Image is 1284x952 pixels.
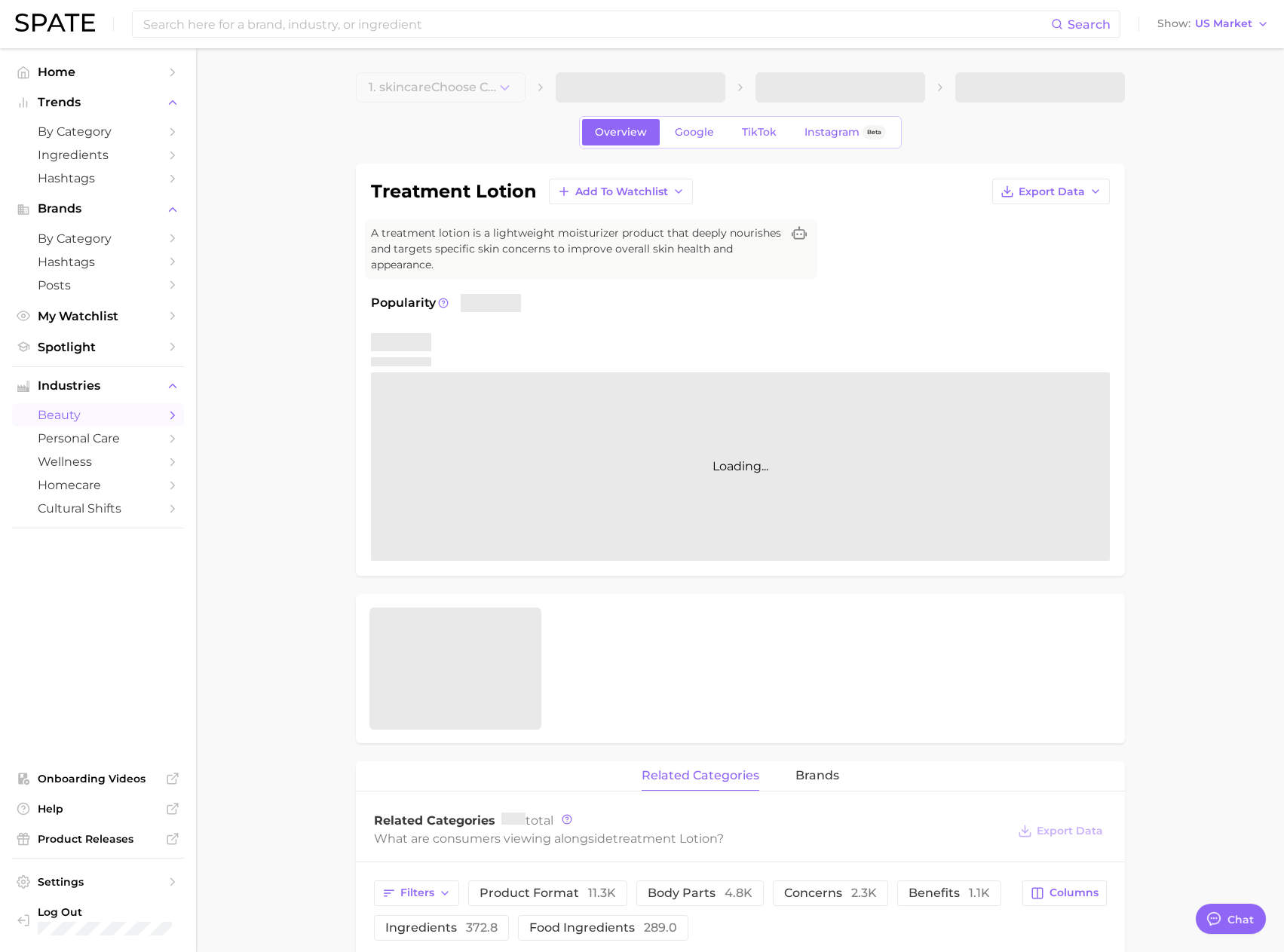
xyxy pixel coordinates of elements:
a: homecare [12,473,184,497]
a: Product Releases [12,828,184,850]
a: InstagramBeta [792,119,899,145]
span: Filters [400,886,434,899]
span: product format [480,887,616,899]
span: 1.1k [969,886,990,900]
span: Home [38,65,158,79]
a: Hashtags [12,167,184,190]
input: Search here for a brand, industry, or ingredient [142,11,1051,37]
span: concerns [784,887,877,899]
span: Beta [867,126,881,139]
span: Settings [38,875,158,889]
a: My Watchlist [12,305,184,328]
span: homecare [38,478,158,492]
button: Columns [1022,880,1106,906]
a: Hashtags [12,250,184,274]
span: cultural shifts [38,501,158,516]
span: total [501,813,553,828]
img: SPATE [15,14,95,32]
span: 11.3k [588,886,616,900]
span: Popularity [371,294,436,312]
span: wellness [38,455,158,469]
span: personal care [38,431,158,445]
a: cultural shifts [12,497,184,520]
button: Industries [12,375,184,397]
span: Columns [1050,886,1099,899]
span: Ingredients [38,148,158,162]
a: Spotlight [12,335,184,359]
button: Export Data [1014,820,1106,841]
button: Add to Watchlist [549,179,693,204]
span: My Watchlist [38,309,158,323]
span: Help [38,802,158,816]
a: by Category [12,120,184,143]
button: Brands [12,197,184,220]
span: Log Out [38,905,172,919]
a: Google [662,119,727,145]
span: Trends [38,96,158,109]
span: Spotlight [38,340,158,354]
a: Log out. Currently logged in with e-mail yzhan@estee.com. [12,901,184,940]
button: Filters [374,880,459,906]
span: by Category [38,124,158,139]
span: Onboarding Videos [38,772,158,785]
span: 2.3k [851,886,877,900]
span: treatment lotion [613,831,717,846]
a: wellness [12,450,184,473]
span: Hashtags [38,171,158,185]
span: Google [675,126,714,139]
span: Brands [38,202,158,216]
span: 289.0 [644,920,677,935]
span: Export Data [1037,825,1103,837]
a: Onboarding Videos [12,767,184,790]
span: ingredients [385,922,498,934]
span: related categories [642,769,759,782]
span: Instagram [804,126,860,139]
a: personal care [12,427,184,450]
a: beauty [12,403,184,427]
a: Home [12,60,184,84]
span: Posts [38,278,158,292]
span: by Category [38,231,158,246]
span: 372.8 [466,920,498,935]
button: 1. skincareChoose Category [356,72,526,103]
span: beauty [38,408,158,422]
span: Overview [595,126,647,139]
a: Posts [12,274,184,297]
button: Trends [12,91,184,114]
div: What are consumers viewing alongside ? [374,828,1007,849]
span: brands [795,769,839,782]
span: benefits [909,887,990,899]
span: TikTok [742,126,777,139]
div: Loading... [371,372,1110,561]
a: Help [12,797,184,820]
span: Industries [38,379,158,393]
span: Add to Watchlist [575,185,668,198]
span: 4.8k [725,886,752,900]
a: by Category [12,227,184,250]
a: Settings [12,871,184,893]
span: Hashtags [38,255,158,269]
span: body parts [648,887,752,899]
a: TikTok [729,119,789,145]
span: 1. skincare Choose Category [369,81,497,94]
span: Related Categories [374,813,495,828]
span: Product Releases [38,832,158,846]
h1: treatment lotion [371,182,537,201]
span: food ingredients [529,922,677,934]
span: A treatment lotion is a lightweight moisturizer product that deeply nourishes and targets specifi... [371,225,781,273]
a: Ingredients [12,143,184,167]
a: Overview [582,119,660,145]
